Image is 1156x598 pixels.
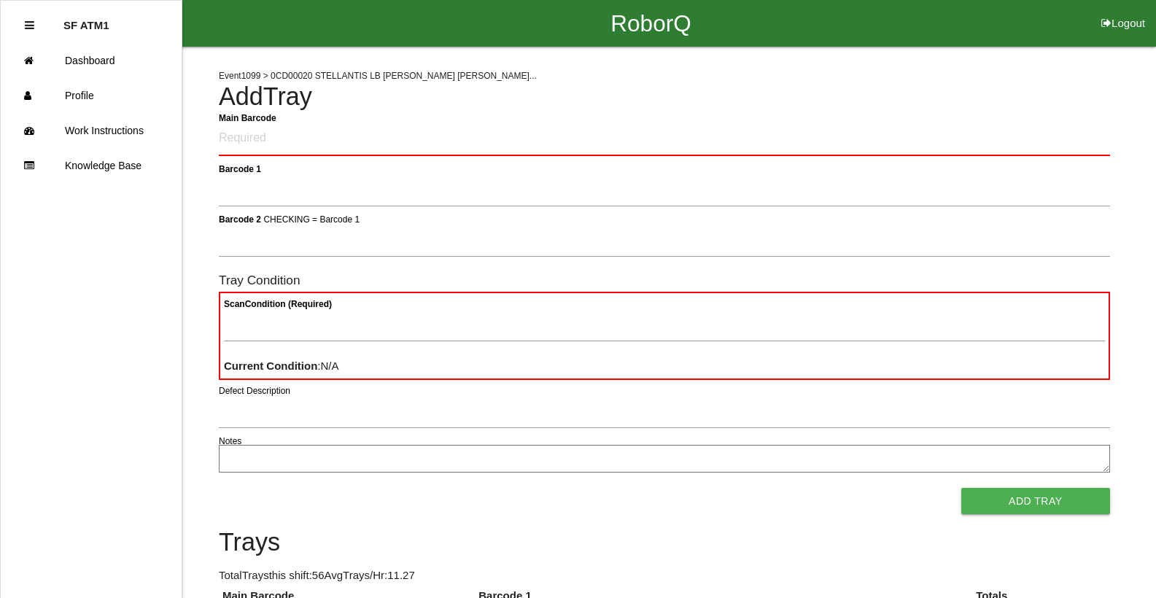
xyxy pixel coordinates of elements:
h4: Trays [219,529,1110,556]
input: Required [219,122,1110,156]
a: Dashboard [1,43,182,78]
span: : N/A [224,360,339,372]
button: Add Tray [961,488,1110,514]
span: CHECKING = Barcode 1 [263,214,360,224]
b: Scan Condition (Required) [224,299,332,309]
p: Total Trays this shift: 56 Avg Trays /Hr: 11.27 [219,567,1110,584]
b: Main Barcode [219,112,276,123]
a: Work Instructions [1,113,182,148]
h4: Add Tray [219,83,1110,111]
p: SF ATM1 [63,8,109,31]
b: Current Condition [224,360,317,372]
b: Barcode 2 [219,214,261,224]
a: Knowledge Base [1,148,182,183]
a: Profile [1,78,182,113]
h6: Tray Condition [219,273,1110,287]
label: Notes [219,435,241,448]
b: Barcode 1 [219,163,261,174]
div: Close [25,8,34,43]
span: Event 1099 > 0CD00020 STELLANTIS LB [PERSON_NAME] [PERSON_NAME]... [219,71,537,81]
label: Defect Description [219,384,290,397]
